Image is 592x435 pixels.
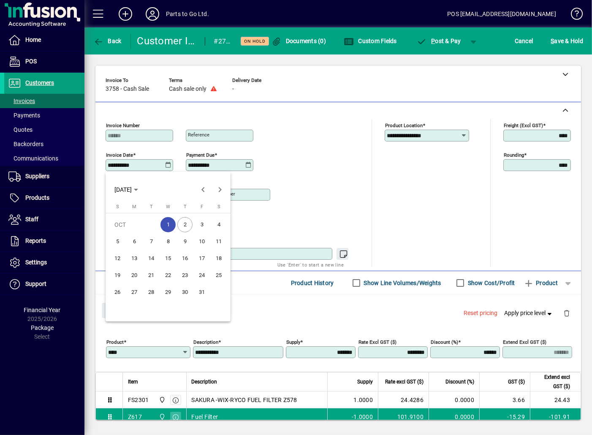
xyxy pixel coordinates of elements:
button: Fri Oct 24 2025 [193,267,210,284]
button: Fri Oct 03 2025 [193,216,210,233]
span: T [150,204,153,209]
button: Wed Oct 01 2025 [160,216,177,233]
button: Tue Oct 07 2025 [143,233,160,250]
span: 8 [160,234,176,249]
button: Thu Oct 16 2025 [177,250,193,267]
span: W [166,204,170,209]
button: Wed Oct 08 2025 [160,233,177,250]
span: 28 [144,285,159,300]
span: 10 [194,234,209,249]
span: 5 [110,234,125,249]
span: 20 [127,268,142,283]
button: Sat Oct 04 2025 [210,216,227,233]
button: Sun Oct 12 2025 [109,250,126,267]
button: Fri Oct 31 2025 [193,284,210,301]
button: Mon Oct 06 2025 [126,233,143,250]
span: 3 [194,217,209,232]
span: T [184,204,187,209]
span: 17 [194,251,209,266]
span: 23 [177,268,193,283]
span: 21 [144,268,159,283]
span: 15 [160,251,176,266]
button: Thu Oct 23 2025 [177,267,193,284]
button: Next month [212,181,228,198]
span: 31 [194,285,209,300]
button: Wed Oct 29 2025 [160,284,177,301]
span: 22 [160,268,176,283]
button: Fri Oct 10 2025 [193,233,210,250]
span: 13 [127,251,142,266]
button: Thu Oct 02 2025 [177,216,193,233]
span: 16 [177,251,193,266]
span: F [201,204,203,209]
span: 2 [177,217,193,232]
button: Sat Oct 11 2025 [210,233,227,250]
span: 11 [211,234,226,249]
span: 4 [211,217,226,232]
button: Thu Oct 09 2025 [177,233,193,250]
button: Tue Oct 21 2025 [143,267,160,284]
button: Wed Oct 22 2025 [160,267,177,284]
button: Wed Oct 15 2025 [160,250,177,267]
span: 7 [144,234,159,249]
span: 29 [160,285,176,300]
button: Mon Oct 20 2025 [126,267,143,284]
span: 14 [144,251,159,266]
span: 1 [160,217,176,232]
button: Sun Oct 05 2025 [109,233,126,250]
button: Mon Oct 13 2025 [126,250,143,267]
button: Sat Oct 18 2025 [210,250,227,267]
button: Sun Oct 19 2025 [109,267,126,284]
span: S [217,204,220,209]
span: 30 [177,285,193,300]
button: Tue Oct 28 2025 [143,284,160,301]
button: Sun Oct 26 2025 [109,284,126,301]
button: Previous month [195,181,212,198]
span: 6 [127,234,142,249]
span: 25 [211,268,226,283]
span: [DATE] [114,186,132,193]
span: 27 [127,285,142,300]
span: 24 [194,268,209,283]
button: Sat Oct 25 2025 [210,267,227,284]
td: OCT [109,216,160,233]
button: Fri Oct 17 2025 [193,250,210,267]
span: M [132,204,136,209]
button: Choose month and year [111,182,141,197]
button: Tue Oct 14 2025 [143,250,160,267]
button: Mon Oct 27 2025 [126,284,143,301]
span: S [116,204,119,209]
span: 18 [211,251,226,266]
span: 12 [110,251,125,266]
button: Thu Oct 30 2025 [177,284,193,301]
span: 19 [110,268,125,283]
span: 9 [177,234,193,249]
span: 26 [110,285,125,300]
